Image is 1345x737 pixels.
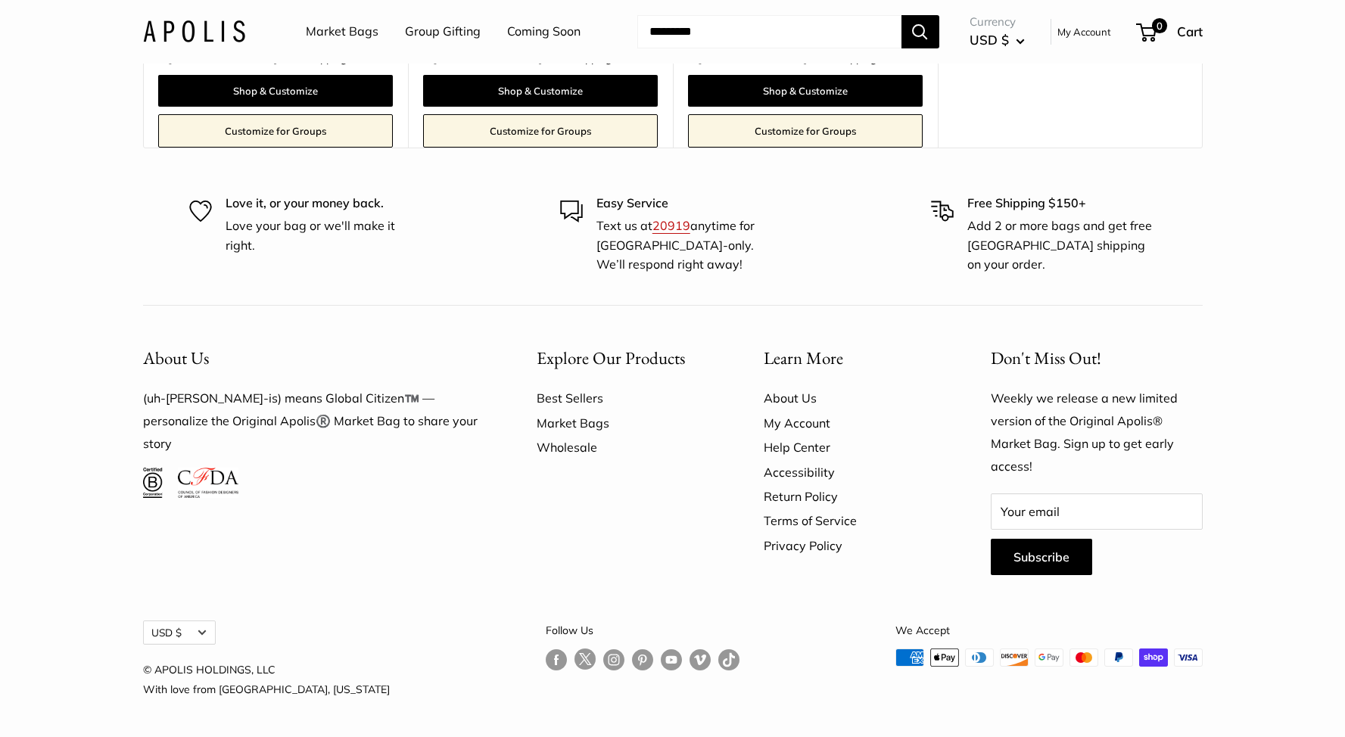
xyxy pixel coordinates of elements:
[143,387,484,456] p: (uh-[PERSON_NAME]-is) means Global Citizen™️ — personalize the Original Apolis®️ Market Bag to sh...
[596,216,786,275] p: Text us at anytime for [GEOGRAPHIC_DATA]-only. We’ll respond right away!
[764,344,938,373] button: Learn More
[718,648,739,670] a: Follow us on Tumblr
[537,347,685,369] span: Explore Our Products
[226,216,415,255] p: Love your bag or we'll make it right.
[967,194,1157,213] p: Free Shipping $150+
[688,53,907,64] span: & [GEOGRAPHIC_DATA] Free Shipping +
[901,15,939,48] button: Search
[537,386,711,410] a: Best Sellers
[991,344,1203,373] p: Don't Miss Out!
[764,533,938,558] a: Privacy Policy
[143,347,209,369] span: About Us
[764,386,938,410] a: About Us
[970,28,1025,52] button: USD $
[537,411,711,435] a: Market Bags
[423,114,658,148] a: Customize for Groups
[12,679,162,725] iframe: Sign Up via Text for Offers
[764,347,843,369] span: Learn More
[661,648,682,670] a: Follow us on YouTube
[596,194,786,213] p: Easy Service
[895,620,1203,640] p: We Accept
[991,539,1092,575] button: Subscribe
[652,218,690,233] a: 20919
[158,75,393,107] a: Shop & Customize
[143,20,245,42] img: Apolis
[546,620,739,640] p: Follow Us
[688,114,923,148] a: Customize for Groups
[405,20,481,43] a: Group Gifting
[306,20,378,43] a: Market Bags
[1138,20,1203,44] a: 0 Cart
[178,468,238,498] img: Council of Fashion Designers of America Member
[158,53,377,64] span: & [GEOGRAPHIC_DATA] Free Shipping +
[537,435,711,459] a: Wholesale
[690,648,711,670] a: Follow us on Vimeo
[970,11,1025,33] span: Currency
[423,53,642,64] span: & [GEOGRAPHIC_DATA] Free Shipping +
[991,387,1203,478] p: Weekly we release a new limited version of the Original Apolis® Market Bag. Sign up to get early ...
[143,344,484,373] button: About Us
[423,75,658,107] a: Shop & Customize
[1151,18,1166,33] span: 0
[1177,23,1203,39] span: Cart
[143,660,390,699] p: © APOLIS HOLDINGS, LLC With love from [GEOGRAPHIC_DATA], [US_STATE]
[764,484,938,508] a: Return Policy
[967,216,1157,275] p: Add 2 or more bags and get free [GEOGRAPHIC_DATA] shipping on your order.
[158,114,393,148] a: Customize for Groups
[970,32,1009,48] span: USD $
[537,344,711,373] button: Explore Our Products
[1057,23,1111,41] a: My Account
[226,194,415,213] p: Love it, or your money back.
[637,15,901,48] input: Search...
[603,648,624,670] a: Follow us on Instagram
[764,411,938,435] a: My Account
[764,508,938,533] a: Terms of Service
[143,620,216,645] button: USD $
[688,75,923,107] a: Shop & Customize
[764,460,938,484] a: Accessibility
[546,648,567,670] a: Follow us on Facebook
[507,20,581,43] a: Coming Soon
[764,435,938,459] a: Help Center
[574,648,596,676] a: Follow us on Twitter
[143,468,163,498] img: Certified B Corporation
[632,648,653,670] a: Follow us on Pinterest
